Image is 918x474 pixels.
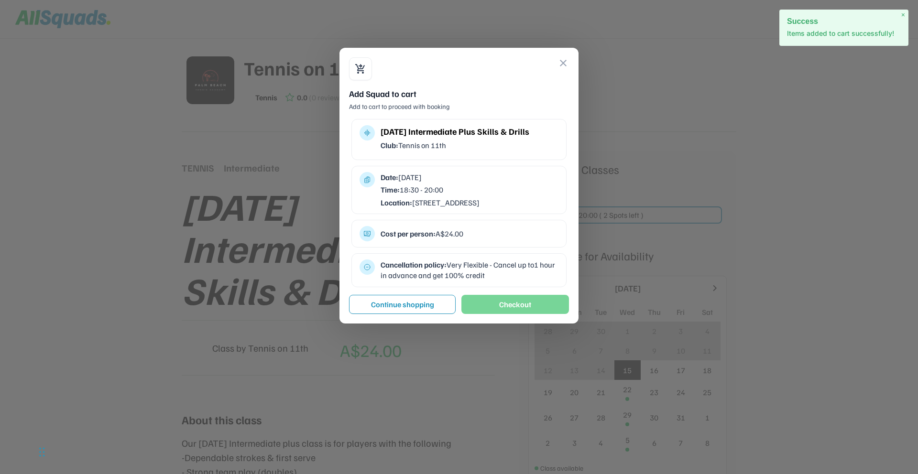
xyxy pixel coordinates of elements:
[381,140,398,150] strong: Club:
[349,102,569,111] div: Add to cart to proceed with booking
[381,198,412,207] strong: Location:
[901,11,905,19] span: ×
[381,172,398,182] strong: Date:
[381,185,400,194] strong: Time:
[381,125,558,138] div: [DATE] Intermediate Plus Skills & Drills
[381,259,558,281] div: Very Flexible - Cancel up to1 hour in advance and get 100% credit
[381,197,558,208] div: [STREET_ADDRESS]
[787,29,901,38] p: Items added to cart successfully!
[461,295,569,314] button: Checkout
[557,57,569,69] button: close
[363,129,371,137] button: multitrack_audio
[349,295,456,314] button: Continue shopping
[381,172,558,183] div: [DATE]
[381,229,436,238] strong: Cost per person:
[355,63,366,75] button: shopping_cart_checkout
[381,228,558,239] div: A$24.00
[349,88,569,100] div: Add Squad to cart
[787,17,901,25] h2: Success
[381,140,558,151] div: Tennis on 11th
[381,184,558,195] div: 18:30 - 20:00
[381,260,447,269] strong: Cancellation policy:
